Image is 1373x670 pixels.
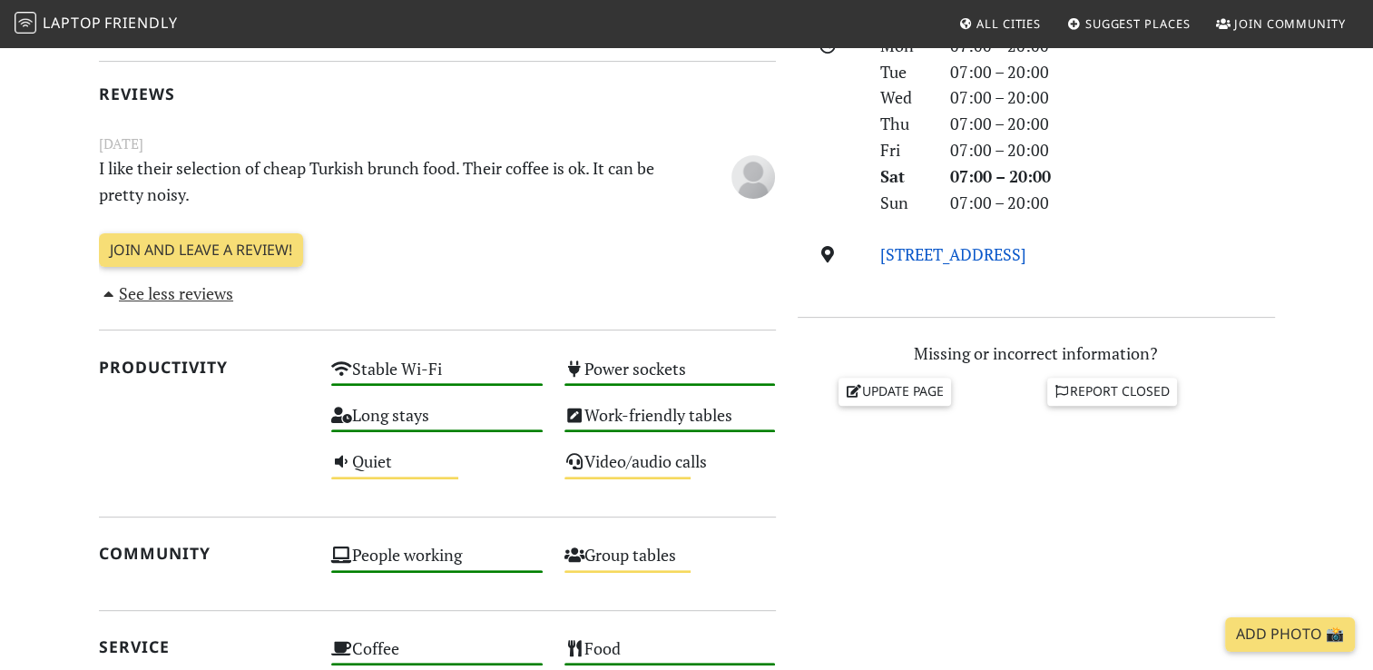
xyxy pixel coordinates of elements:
div: Wed [869,84,938,111]
div: Sun [869,190,938,216]
img: blank-535327c66bd565773addf3077783bbfce4b00ec00e9fd257753287c682c7fa38.png [731,155,775,199]
a: Suggest Places [1060,7,1198,40]
div: Sat [869,163,938,190]
div: Group tables [554,540,787,586]
div: 07:00 – 20:00 [939,137,1286,163]
a: Add Photo 📸 [1225,617,1355,652]
div: 07:00 – 20:00 [939,59,1286,85]
div: 07:00 – 20:00 [939,111,1286,137]
span: Suggest Places [1085,15,1191,32]
a: Update page [839,378,951,405]
div: Work-friendly tables [554,400,787,447]
a: Join Community [1209,7,1353,40]
div: Stable Wi-Fi [320,354,554,400]
a: See less reviews [99,282,234,304]
div: 07:00 – 20:00 [939,190,1286,216]
a: Join and leave a review! [99,233,303,268]
span: All Cities [976,15,1041,32]
div: 07:00 – 20:00 [939,84,1286,111]
img: LaptopFriendly [15,12,36,34]
h2: Reviews [99,84,776,103]
a: LaptopFriendly LaptopFriendly [15,8,178,40]
p: I like their selection of cheap Turkish brunch food. Their coffee is ok. It can be pretty noisy. [88,155,671,208]
h2: Productivity [99,358,310,377]
div: People working [320,540,554,586]
a: [STREET_ADDRESS] [880,243,1026,265]
p: Missing or incorrect information? [798,340,1275,367]
div: Power sockets [554,354,787,400]
div: Long stays [320,400,554,447]
span: Friendly [104,13,177,33]
div: Fri [869,137,938,163]
div: Thu [869,111,938,137]
a: Report closed [1047,378,1178,405]
h2: Community [99,544,310,563]
div: Tue [869,59,938,85]
small: [DATE] [88,133,787,155]
span: Laptop [43,13,102,33]
span: Join Community [1234,15,1346,32]
span: Anonymous [731,164,775,186]
h2: Service [99,637,310,656]
a: All Cities [951,7,1048,40]
div: Quiet [320,447,554,493]
div: 07:00 – 20:00 [939,163,1286,190]
div: Video/audio calls [554,447,787,493]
